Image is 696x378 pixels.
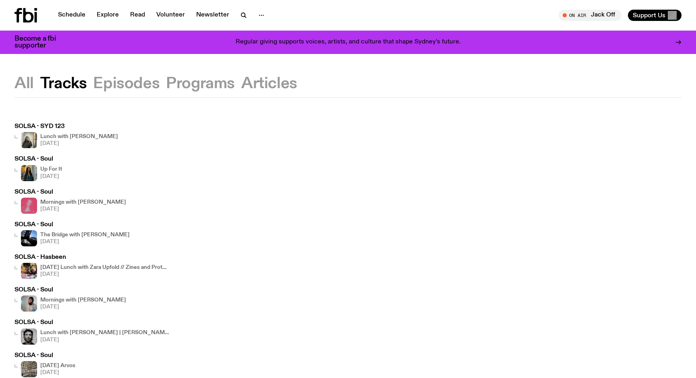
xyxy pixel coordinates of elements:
[14,222,130,228] h3: SOLSA - Soul
[40,232,130,238] h4: The Bridge with [PERSON_NAME]
[21,263,37,279] img: Otherworlds Zine Fair
[40,370,75,375] span: [DATE]
[151,10,190,21] a: Volunteer
[40,207,126,212] span: [DATE]
[14,320,169,344] a: SOLSA - SoulBlack and white film photo booth photo of Mike who is looking directly into camera sm...
[14,287,126,293] h3: SOLSA - Soul
[21,361,37,377] img: A corner shot of the fbi music library
[40,239,130,244] span: [DATE]
[125,10,150,21] a: Read
[40,297,126,303] h4: Mornings with [PERSON_NAME]
[40,200,126,205] h4: Mornings with [PERSON_NAME]
[40,265,169,270] h4: [DATE] Lunch with Zara Upfold // Zines and Protest!
[559,10,621,21] button: On AirJack Off
[166,76,235,91] button: Programs
[14,156,62,162] h3: SOLSA - Soul
[14,287,126,312] a: SOLSA - SoulKana Frazer is smiling at the camera with her head tilted slightly to her left. She w...
[40,272,169,277] span: [DATE]
[21,165,37,181] img: Ify - a Brown Skin girl with black braided twists, looking up to the side with her tongue stickin...
[14,353,75,359] h3: SOLSA - Soul
[14,124,118,148] a: SOLSA - SYD 123Lunch with [PERSON_NAME][DATE]
[92,10,124,21] a: Explore
[236,39,461,46] p: Regular giving supports voices, artists, and culture that shape Sydney’s future.
[93,76,159,91] button: Episodes
[40,167,62,172] h4: Up For It
[40,304,126,310] span: [DATE]
[40,363,75,368] h4: [DATE] Arvos
[40,174,62,179] span: [DATE]
[40,76,87,91] button: Tracks
[14,189,126,195] h3: SOLSA - Soul
[14,320,169,326] h3: SOLSA - Soul
[14,189,126,214] a: SOLSA - SoulMornings with [PERSON_NAME][DATE]
[21,230,37,246] img: People climb Sydney's Harbour Bridge
[14,222,130,246] a: SOLSA - SoulPeople climb Sydney's Harbour BridgeThe Bridge with [PERSON_NAME][DATE]
[21,295,37,312] img: Kana Frazer is smiling at the camera with her head tilted slightly to her left. She wears big bla...
[21,328,37,345] img: Black and white film photo booth photo of Mike who is looking directly into camera smiling. he is...
[53,10,90,21] a: Schedule
[14,254,169,260] h3: SOLSA - Hasbeen
[14,254,169,279] a: SOLSA - HasbeenOtherworlds Zine Fair[DATE] Lunch with Zara Upfold // Zines and Protest![DATE]
[40,330,169,335] h4: Lunch with [PERSON_NAME] | [PERSON_NAME]'s Mic Interview
[14,35,66,49] h3: Become a fbi supporter
[628,10,681,21] button: Support Us
[633,12,665,19] span: Support Us
[241,76,297,91] button: Articles
[14,353,75,377] a: SOLSA - SoulA corner shot of the fbi music library[DATE] Arvos[DATE]
[191,10,234,21] a: Newsletter
[40,337,169,343] span: [DATE]
[40,134,118,139] h4: Lunch with [PERSON_NAME]
[14,156,62,181] a: SOLSA - SoulIfy - a Brown Skin girl with black braided twists, looking up to the side with her to...
[14,124,118,130] h3: SOLSA - SYD 123
[14,76,34,91] button: All
[40,141,118,146] span: [DATE]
